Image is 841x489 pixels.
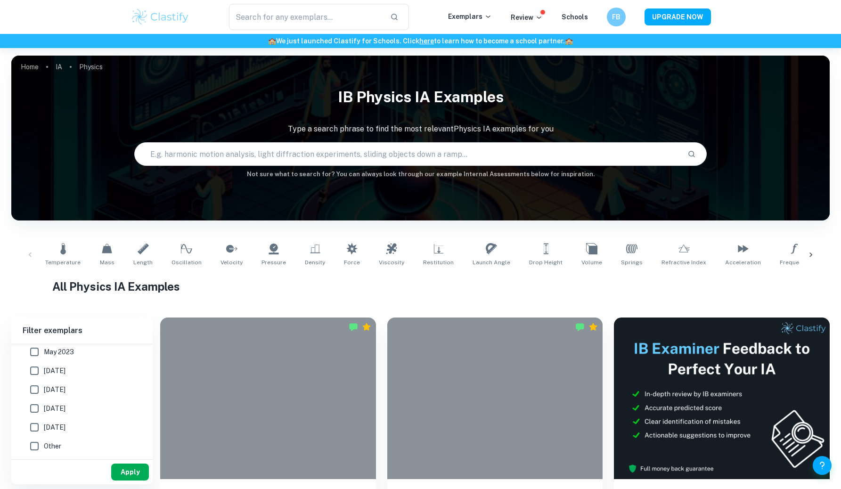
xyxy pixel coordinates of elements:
button: FB [607,8,626,26]
span: Refractive Index [661,258,706,267]
span: Other [44,441,61,451]
a: Schools [562,13,588,21]
h1: IB Physics IA examples [11,82,830,112]
h6: Filter exemplars [11,318,153,344]
button: Apply [111,464,149,481]
input: E.g. harmonic motion analysis, light diffraction experiments, sliding objects down a ramp... [135,141,680,167]
span: Length [133,258,153,267]
div: Premium [362,322,371,332]
a: here [419,37,434,45]
span: [DATE] [44,384,65,395]
span: 🏫 [268,37,276,45]
span: Drop Height [529,258,563,267]
a: IA [56,60,62,73]
img: Marked [575,322,585,332]
span: Force [344,258,360,267]
span: Pressure [261,258,286,267]
h6: Not sure what to search for? You can always look through our example Internal Assessments below f... [11,170,830,179]
h1: All Physics IA Examples [52,278,789,295]
span: Volume [581,258,602,267]
input: Search for any exemplars... [229,4,383,30]
span: Temperature [45,258,81,267]
span: Oscillation [171,258,202,267]
span: Frequency [780,258,808,267]
button: Help and Feedback [813,456,832,475]
img: Thumbnail [614,318,830,479]
p: Exemplars [448,11,492,22]
span: [DATE] [44,403,65,414]
span: [DATE] [44,422,65,432]
span: Velocity [220,258,243,267]
span: Springs [621,258,643,267]
span: May 2023 [44,347,74,357]
p: Physics [79,62,103,72]
span: Restitution [423,258,454,267]
span: [DATE] [44,366,65,376]
button: Search [684,146,700,162]
a: Home [21,60,39,73]
span: Density [305,258,325,267]
span: 🏫 [565,37,573,45]
p: Type a search phrase to find the most relevant Physics IA examples for you [11,123,830,135]
p: Review [511,12,543,23]
span: Mass [100,258,114,267]
img: Clastify logo [131,8,190,26]
h6: FB [611,12,621,22]
h6: We just launched Clastify for Schools. Click to learn how to become a school partner. [2,36,839,46]
img: Marked [349,322,358,332]
span: Viscosity [379,258,404,267]
div: Premium [588,322,598,332]
button: UPGRADE NOW [645,8,711,25]
span: Launch Angle [473,258,510,267]
span: Acceleration [725,258,761,267]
